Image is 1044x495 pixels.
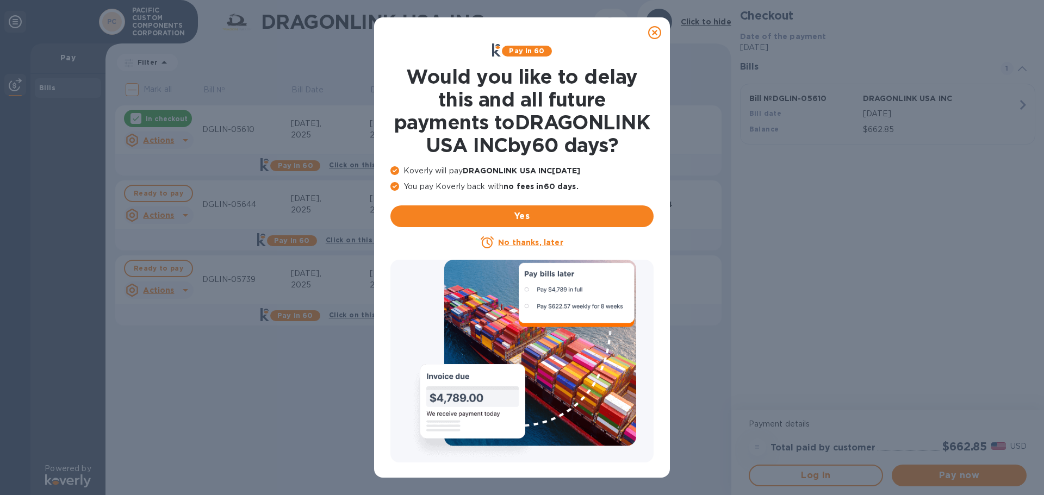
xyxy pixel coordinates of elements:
b: DRAGONLINK USA INC [DATE] [463,166,580,175]
span: Yes [399,210,645,223]
b: no fees in 60 days . [504,182,578,191]
button: Yes [390,205,654,227]
u: No thanks, later [498,238,563,247]
p: You pay Koverly back with [390,181,654,192]
h1: Would you like to delay this and all future payments to DRAGONLINK USA INC by 60 days ? [390,65,654,156]
b: Pay in 60 [509,47,544,55]
p: Koverly will pay [390,165,654,177]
